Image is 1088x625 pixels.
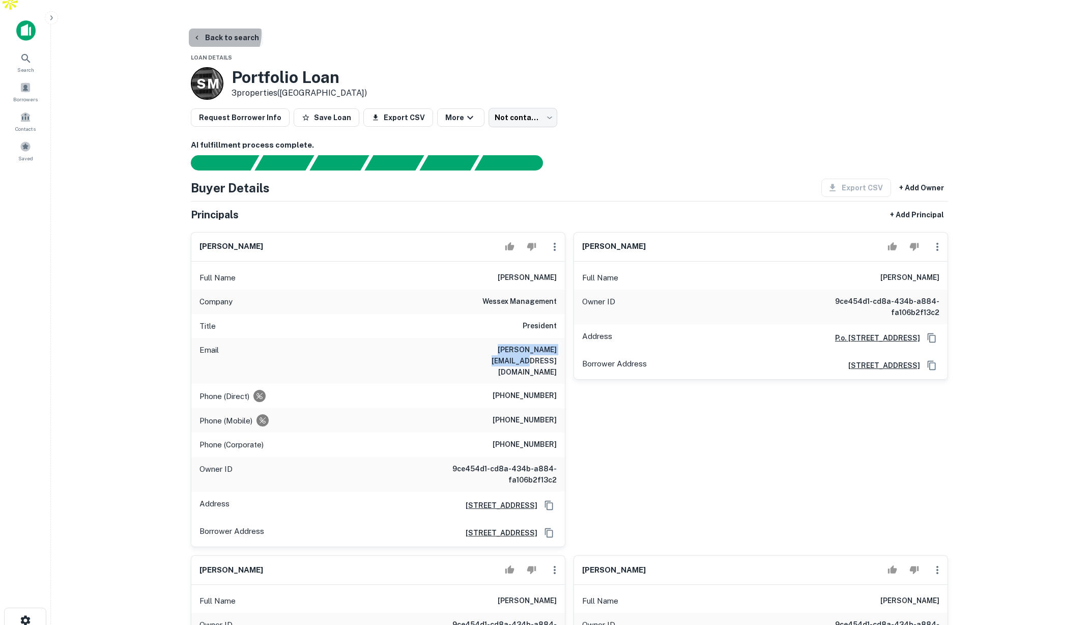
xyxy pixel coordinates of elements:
a: Contacts [3,107,48,135]
h6: [PERSON_NAME] [498,595,557,607]
button: + Add Owner [895,179,948,197]
p: Borrower Address [199,525,264,541]
button: Accept [501,237,519,257]
button: More [437,108,484,127]
p: Phone (Corporate) [199,439,264,451]
h6: 9ce454d1-cd8a-434b-a884-fa106b2f13c2 [435,463,557,486]
div: Not contacted [489,108,557,127]
h6: [PERSON_NAME] [880,272,939,284]
h3: Portfolio Loan [232,68,367,87]
button: Export CSV [363,108,433,127]
span: Saved [18,154,33,162]
button: Request Borrower Info [191,108,290,127]
button: Accept [883,560,901,580]
a: Borrowers [3,78,48,105]
div: Documents found, AI parsing details... [309,155,369,171]
h6: [PHONE_NUMBER] [493,439,557,451]
h6: [PERSON_NAME] [880,595,939,607]
button: Copy Address [541,498,557,513]
button: Accept [501,560,519,580]
p: Owner ID [199,463,233,486]
a: [STREET_ADDRESS] [840,360,920,371]
h6: [PHONE_NUMBER] [493,414,557,427]
button: Reject [523,237,540,257]
a: [STREET_ADDRESS] [457,527,537,538]
p: 3 properties ([GEOGRAPHIC_DATA]) [232,87,367,99]
span: Borrowers [13,95,38,103]
div: Principals found, still searching for contact information. This may take time... [419,155,479,171]
a: P.o. [STREET_ADDRESS] [827,332,920,344]
a: Saved [3,137,48,164]
h6: [PERSON_NAME] [582,241,646,252]
h6: [PERSON_NAME] [498,272,557,284]
p: Title [199,320,216,332]
p: Full Name [582,595,618,607]
h6: [PHONE_NUMBER] [493,390,557,402]
div: Requests to not be contacted at this number [253,390,266,402]
span: Search [17,66,34,74]
p: Phone (Mobile) [199,415,252,427]
h4: Buyer Details [191,179,270,197]
iframe: Chat Widget [1037,544,1088,592]
a: [STREET_ADDRESS] [457,500,537,511]
p: Company [199,296,233,308]
div: Principals found, AI now looking for contact information... [364,155,424,171]
h6: 9ce454d1-cd8a-434b-a884-fa106b2f13c2 [817,296,939,318]
button: Back to search [189,29,263,47]
button: Reject [905,237,923,257]
p: Phone (Direct) [199,390,249,403]
div: Your request is received and processing... [254,155,314,171]
button: Copy Address [924,330,939,346]
h6: [PERSON_NAME][EMAIL_ADDRESS][DOMAIN_NAME] [435,344,557,378]
p: Owner ID [582,296,615,318]
h6: [PERSON_NAME] [582,564,646,576]
h6: President [523,320,557,332]
button: Reject [905,560,923,580]
a: S M [191,67,223,100]
p: S M [196,74,218,94]
p: Borrower Address [582,358,647,373]
h6: AI fulfillment process complete. [191,139,948,151]
button: Accept [883,237,901,257]
p: Full Name [199,595,236,607]
span: Contacts [15,125,36,133]
button: Copy Address [541,525,557,541]
div: Sending borrower request to AI... [179,155,255,171]
span: Loan Details [191,54,232,61]
p: Email [199,344,219,378]
img: capitalize-icon.png [16,20,36,41]
h5: Principals [191,207,239,222]
h6: wessex management [482,296,557,308]
p: Address [582,330,612,346]
div: AI fulfillment process complete. [475,155,555,171]
p: Full Name [199,272,236,284]
a: Search [3,48,48,76]
button: Reject [523,560,540,580]
button: + Add Principal [886,206,948,224]
div: Requests to not be contacted at this number [256,414,269,427]
p: Address [199,498,230,513]
button: Save Loan [294,108,359,127]
button: Copy Address [924,358,939,373]
h6: [PERSON_NAME] [199,241,263,252]
h6: [PERSON_NAME] [199,564,263,576]
p: Full Name [582,272,618,284]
